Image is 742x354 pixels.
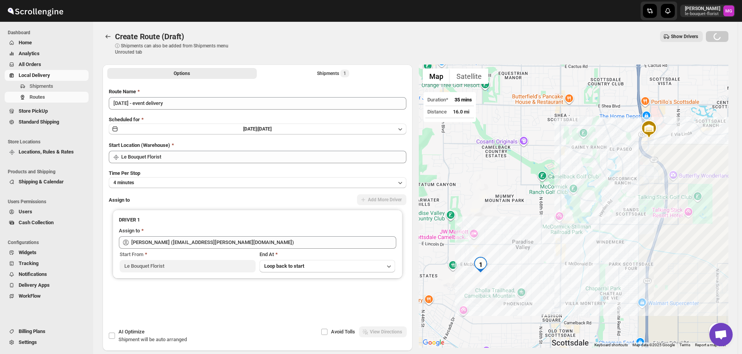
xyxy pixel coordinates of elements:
[5,269,89,280] button: Notifications
[8,169,89,175] span: Products and Shipping
[8,30,89,36] span: Dashboard
[260,251,395,258] div: End At
[174,70,190,77] span: Options
[103,82,413,326] div: All Route Options
[19,108,48,114] span: Store PickUp
[5,280,89,291] button: Delivery Apps
[115,32,184,41] span: Create Route (Draft)
[19,282,50,288] span: Delivery Apps
[5,146,89,157] button: Locations, Rules & Rates
[109,124,406,134] button: [DATE]|[DATE]
[671,33,698,40] span: Show Drivers
[453,109,469,115] span: 16.0 mi
[19,339,37,345] span: Settings
[6,1,64,21] img: ScrollEngine
[19,293,41,299] span: WorkFlow
[118,329,145,335] span: AI Optimize
[19,40,32,45] span: Home
[421,338,446,348] a: Open this area in Google Maps (opens a new window)
[109,142,170,148] span: Start Location (Warehouse)
[264,263,304,269] span: Loop back to start
[723,5,734,16] span: Melody Gluth
[473,257,488,272] div: 1
[30,83,53,89] span: Shipments
[695,343,726,347] a: Report a map error
[450,68,488,84] button: Show satellite imagery
[5,291,89,302] button: WorkFlow
[30,94,45,100] span: Routes
[660,31,703,42] button: Show Drivers
[19,179,64,185] span: Shipping & Calendar
[632,343,675,347] span: Map data ©2025 Google
[19,51,40,56] span: Analytics
[258,68,408,79] button: Selected Shipments
[243,126,258,132] span: [DATE] |
[5,206,89,217] button: Users
[258,126,272,132] span: [DATE]
[109,177,406,188] button: 4 minutes
[8,239,89,246] span: Configurations
[423,68,450,84] button: Show street map
[8,139,89,145] span: Store Locations
[109,97,406,110] input: Eg: Bengaluru Route
[594,342,628,348] button: Keyboard shortcuts
[113,180,134,186] span: 4 minutes
[5,92,89,103] button: Routes
[709,323,733,346] a: Open chat
[427,109,447,115] span: Distance
[115,43,237,55] p: ⓘ Shipments can also be added from Shipments menu Unrouted tab
[109,170,140,176] span: Time Per Stop
[121,151,406,163] input: Search location
[455,97,472,103] span: 35 mins
[421,338,446,348] img: Google
[5,217,89,228] button: Cash Collection
[19,328,45,334] span: Billing Plans
[19,61,41,67] span: All Orders
[107,68,257,79] button: All Route Options
[19,249,37,255] span: Widgets
[725,9,732,14] text: MG
[685,12,720,16] p: le-bouquet-florist
[109,89,136,94] span: Route Name
[5,48,89,59] button: Analytics
[109,197,130,203] span: Assign to
[5,176,89,187] button: Shipping & Calendar
[119,216,396,224] h3: DRIVER 1
[260,260,395,272] button: Loop back to start
[5,81,89,92] button: Shipments
[5,258,89,269] button: Tracking
[109,117,140,122] span: Scheduled for
[19,72,50,78] span: Local Delivery
[331,329,355,335] span: Avoid Tolls
[5,337,89,348] button: Settings
[709,323,725,338] button: Map camera controls
[5,326,89,337] button: Billing Plans
[19,260,38,266] span: Tracking
[343,70,346,77] span: 1
[427,97,448,103] span: Duration*
[118,337,187,342] span: Shipment will be auto arranged
[19,149,74,155] span: Locations, Rules & Rates
[317,70,349,77] div: Shipments
[19,271,47,277] span: Notifications
[685,5,720,12] p: [PERSON_NAME]
[103,31,113,42] button: Routes
[119,227,140,235] div: Assign to
[19,119,59,125] span: Standard Shipping
[19,220,54,225] span: Cash Collection
[679,343,690,347] a: Terms (opens in new tab)
[5,59,89,70] button: All Orders
[19,209,32,214] span: Users
[8,199,89,205] span: Users Permissions
[131,236,396,249] input: Search assignee
[680,5,735,17] button: User menu
[120,251,143,257] span: Start From
[5,37,89,48] button: Home
[5,247,89,258] button: Widgets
